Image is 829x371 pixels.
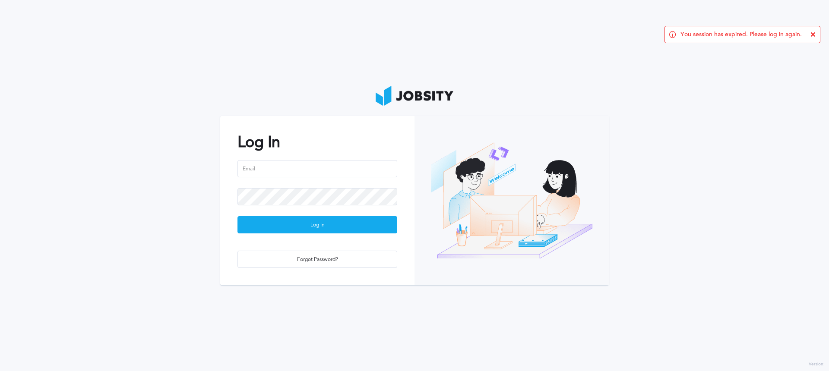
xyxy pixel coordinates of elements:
input: Email [237,160,397,177]
div: Log In [238,217,397,234]
button: Forgot Password? [237,251,397,268]
div: Forgot Password? [238,251,397,268]
label: Version: [809,362,825,367]
button: Log In [237,216,397,233]
h2: Log In [237,133,397,151]
span: You session has expired. Please log in again. [680,31,802,38]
